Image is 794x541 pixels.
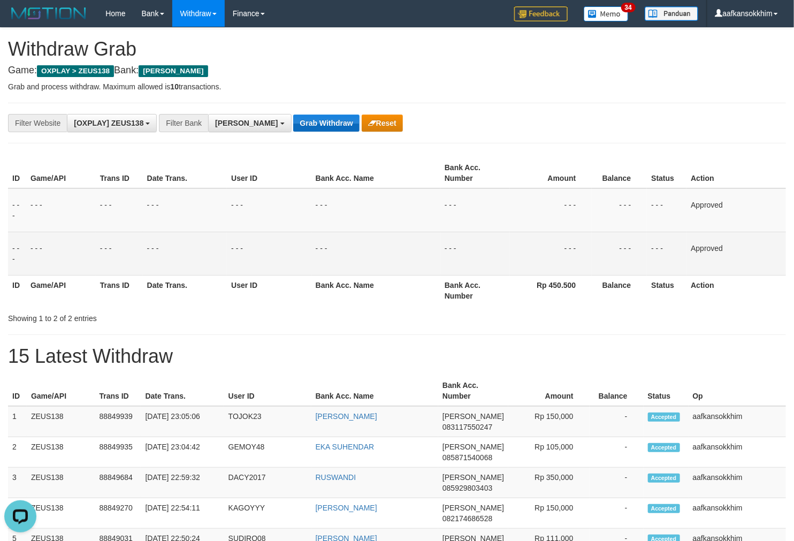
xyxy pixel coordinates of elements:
[592,188,647,232] td: - - -
[27,376,95,406] th: Game/API
[95,406,141,437] td: 88849939
[67,114,157,132] button: [OXPLAY] ZEUS138
[8,346,786,367] h1: 15 Latest Withdraw
[442,412,504,421] span: [PERSON_NAME]
[141,376,224,406] th: Date Trans.
[686,188,786,232] td: Approved
[224,406,311,437] td: TOJOK23
[8,406,27,437] td: 1
[224,498,311,529] td: KAGOYYY
[510,232,592,275] td: - - -
[508,468,590,498] td: Rp 350,000
[316,504,377,512] a: [PERSON_NAME]
[440,275,510,306] th: Bank Acc. Number
[143,275,227,306] th: Date Trans.
[442,473,504,482] span: [PERSON_NAME]
[648,474,680,483] span: Accepted
[141,406,224,437] td: [DATE] 23:05:06
[584,6,629,21] img: Button%20Memo.svg
[689,376,786,406] th: Op
[686,232,786,275] td: Approved
[139,65,208,77] span: [PERSON_NAME]
[96,188,143,232] td: - - -
[592,275,647,306] th: Balance
[440,158,510,188] th: Bank Acc. Number
[440,188,510,232] td: - - -
[442,453,492,462] span: Copy 085871540068 to clipboard
[227,232,311,275] td: - - -
[8,437,27,468] td: 2
[510,188,592,232] td: - - -
[311,232,440,275] td: - - -
[592,158,647,188] th: Balance
[8,158,26,188] th: ID
[648,413,680,422] span: Accepted
[227,158,311,188] th: User ID
[686,275,786,306] th: Action
[227,275,311,306] th: User ID
[26,188,96,232] td: - - -
[311,275,440,306] th: Bank Acc. Name
[95,376,141,406] th: Trans ID
[26,232,96,275] td: - - -
[8,114,67,132] div: Filter Website
[26,275,96,306] th: Game/API
[26,158,96,188] th: Game/API
[311,188,440,232] td: - - -
[311,376,438,406] th: Bank Acc. Name
[8,5,89,21] img: MOTION_logo.png
[8,39,786,60] h1: Withdraw Grab
[508,406,590,437] td: Rp 150,000
[621,3,636,12] span: 34
[96,158,143,188] th: Trans ID
[143,158,227,188] th: Date Trans.
[159,114,208,132] div: Filter Bank
[293,115,359,132] button: Grab Withdraw
[27,406,95,437] td: ZEUS138
[8,468,27,498] td: 3
[224,468,311,498] td: DACY2017
[442,443,504,451] span: [PERSON_NAME]
[141,468,224,498] td: [DATE] 22:59:32
[510,275,592,306] th: Rp 450.500
[590,406,644,437] td: -
[442,423,492,431] span: Copy 083117550247 to clipboard
[508,437,590,468] td: Rp 105,000
[8,188,26,232] td: - - -
[74,119,143,127] span: [OXPLAY] ZEUS138
[170,82,179,91] strong: 10
[644,376,689,406] th: Status
[647,188,686,232] td: - - -
[8,309,323,324] div: Showing 1 to 2 of 2 entries
[95,498,141,529] td: 88849270
[4,4,36,36] button: Open LiveChat chat widget
[590,376,644,406] th: Balance
[590,437,644,468] td: -
[227,188,311,232] td: - - -
[215,119,278,127] span: [PERSON_NAME]
[510,158,592,188] th: Amount
[27,468,95,498] td: ZEUS138
[224,376,311,406] th: User ID
[316,443,375,451] a: EKA SUHENDAR
[143,188,227,232] td: - - -
[645,6,698,21] img: panduan.png
[8,65,786,76] h4: Game: Bank:
[8,81,786,92] p: Grab and process withdraw. Maximum allowed is transactions.
[208,114,291,132] button: [PERSON_NAME]
[442,484,492,492] span: Copy 085929803403 to clipboard
[96,232,143,275] td: - - -
[8,232,26,275] td: - - -
[141,437,224,468] td: [DATE] 23:04:42
[27,437,95,468] td: ZEUS138
[689,498,786,529] td: aafkansokkhim
[648,443,680,452] span: Accepted
[647,232,686,275] td: - - -
[96,275,143,306] th: Trans ID
[362,115,403,132] button: Reset
[647,158,686,188] th: Status
[508,376,590,406] th: Amount
[514,6,568,21] img: Feedback.jpg
[689,437,786,468] td: aafkansokkhim
[590,468,644,498] td: -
